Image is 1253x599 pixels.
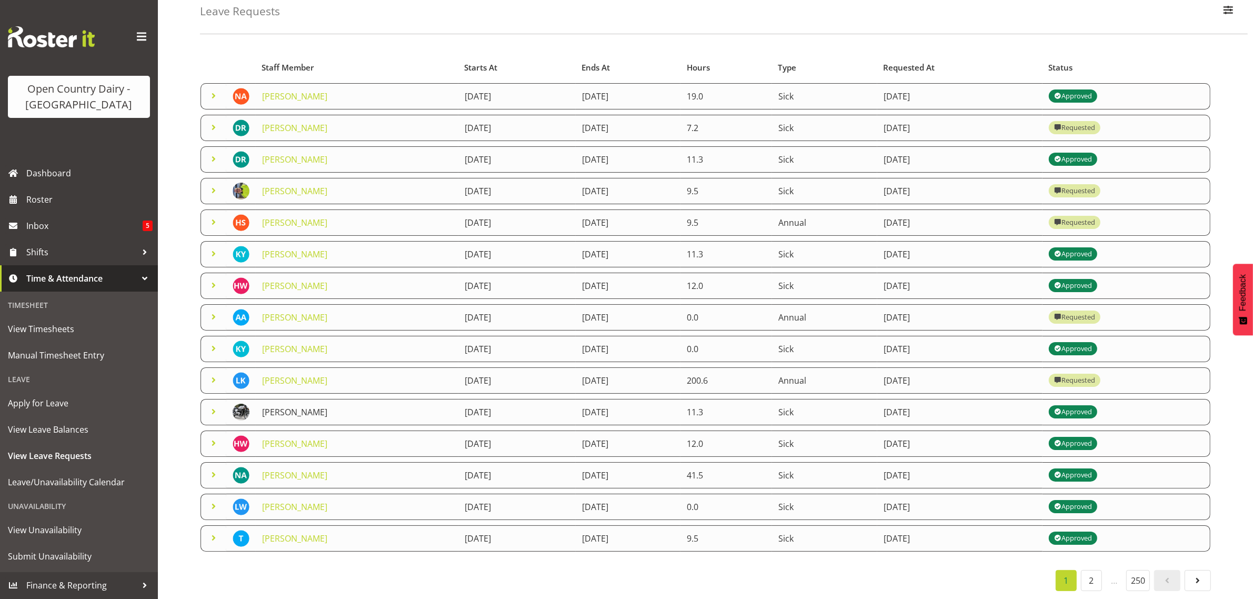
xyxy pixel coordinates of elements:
[26,165,153,181] span: Dashboard
[3,368,155,390] div: Leave
[262,217,327,228] a: [PERSON_NAME]
[1049,62,1073,74] span: Status
[1054,153,1092,166] div: Approved
[576,336,681,362] td: [DATE]
[26,192,153,207] span: Roster
[8,395,150,411] span: Apply for Leave
[18,81,139,113] div: Open Country Dairy - [GEOGRAPHIC_DATA]
[687,62,710,74] span: Hours
[26,271,137,286] span: Time & Attendance
[233,277,249,294] img: helaina-walker7421.jpg
[233,498,249,515] img: liam-watson11176.jpg
[877,336,1043,362] td: [DATE]
[233,214,249,231] img: harpreet-singh11081.jpg
[3,316,155,342] a: View Timesheets
[1054,185,1095,197] div: Requested
[877,146,1043,173] td: [DATE]
[1126,570,1150,591] a: 250
[877,273,1043,299] td: [DATE]
[772,209,877,236] td: Annual
[8,422,150,437] span: View Leave Balances
[262,185,327,197] a: [PERSON_NAME]
[458,241,576,267] td: [DATE]
[1054,374,1095,387] div: Requested
[8,321,150,337] span: View Timesheets
[233,341,249,357] img: kerry-young11236.jpg
[576,494,681,520] td: [DATE]
[576,178,681,204] td: [DATE]
[1054,437,1092,450] div: Approved
[772,273,877,299] td: Sick
[458,462,576,488] td: [DATE]
[262,343,327,355] a: [PERSON_NAME]
[3,469,155,495] a: Leave/Unavailability Calendar
[877,209,1043,236] td: [DATE]
[877,399,1043,425] td: [DATE]
[262,62,314,74] span: Staff Member
[8,474,150,490] span: Leave/Unavailability Calendar
[3,517,155,543] a: View Unavailability
[262,154,327,165] a: [PERSON_NAME]
[680,115,772,141] td: 7.2
[26,577,137,593] span: Finance & Reporting
[576,431,681,457] td: [DATE]
[680,241,772,267] td: 11.3
[680,336,772,362] td: 0.0
[877,494,1043,520] td: [DATE]
[458,146,576,173] td: [DATE]
[458,115,576,141] td: [DATE]
[8,448,150,464] span: View Leave Requests
[233,530,249,547] img: tama-baker8209.jpg
[458,494,576,520] td: [DATE]
[576,273,681,299] td: [DATE]
[1238,274,1248,311] span: Feedback
[772,178,877,204] td: Sick
[877,525,1043,552] td: [DATE]
[262,533,327,544] a: [PERSON_NAME]
[680,209,772,236] td: 9.5
[772,146,877,173] td: Sick
[200,5,280,17] h4: Leave Requests
[576,304,681,331] td: [DATE]
[1054,406,1092,418] div: Approved
[1081,570,1102,591] a: 2
[1054,122,1095,134] div: Requested
[262,280,327,292] a: [PERSON_NAME]
[1054,343,1092,355] div: Approved
[1054,90,1092,103] div: Approved
[680,273,772,299] td: 12.0
[680,146,772,173] td: 11.3
[262,91,327,102] a: [PERSON_NAME]
[3,342,155,368] a: Manual Timesheet Entry
[877,241,1043,267] td: [DATE]
[680,462,772,488] td: 41.5
[458,367,576,394] td: [DATE]
[233,88,249,105] img: nick-adlington9996.jpg
[233,404,249,421] img: craig-schlager-reay544363f98204df1b063025af03480625.png
[1054,501,1092,513] div: Approved
[1054,279,1092,292] div: Approved
[233,435,249,452] img: helaina-walker7421.jpg
[772,525,877,552] td: Sick
[3,443,155,469] a: View Leave Requests
[458,304,576,331] td: [DATE]
[1054,469,1092,482] div: Approved
[877,304,1043,331] td: [DATE]
[458,431,576,457] td: [DATE]
[576,462,681,488] td: [DATE]
[233,309,249,326] img: abhilash-antony8160.jpg
[143,221,153,231] span: 5
[262,248,327,260] a: [PERSON_NAME]
[772,304,877,331] td: Annual
[8,347,150,363] span: Manual Timesheet Entry
[3,294,155,316] div: Timesheet
[233,151,249,168] img: daljeet-rai11213.jpg
[262,375,327,386] a: [PERSON_NAME]
[458,209,576,236] td: [DATE]
[464,62,497,74] span: Starts At
[458,525,576,552] td: [DATE]
[877,83,1043,109] td: [DATE]
[233,246,249,263] img: kerry-young11236.jpg
[772,367,877,394] td: Annual
[576,146,681,173] td: [DATE]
